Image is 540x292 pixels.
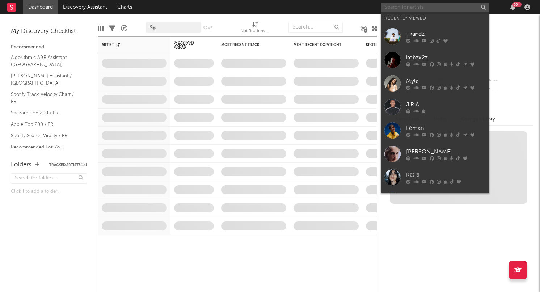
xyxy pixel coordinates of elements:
[510,4,515,10] button: 99+
[11,187,87,196] div: Click to add a folder.
[294,43,348,47] div: Most Recent Copyright
[288,22,343,33] input: Search...
[221,43,275,47] div: Most Recent Track
[406,171,486,179] div: RORI
[11,161,31,169] div: Folders
[174,41,203,49] span: 7-Day Fans Added
[381,95,489,119] a: J.R.A
[512,2,522,7] div: 99 +
[381,142,489,166] a: [PERSON_NAME]
[11,72,80,87] a: [PERSON_NAME] Assistant / [GEOGRAPHIC_DATA]
[381,3,489,12] input: Search for artists
[102,43,156,47] div: Artist
[98,18,104,39] div: Edit Columns
[11,120,80,128] a: Apple Top 200 / FR
[121,18,127,39] div: A&R Pipeline
[384,14,486,23] div: Recently Viewed
[406,30,486,38] div: Tkandz
[11,143,80,151] a: Recommended For You
[11,90,80,105] a: Spotify Track Velocity Chart / FR
[381,119,489,142] a: Léman
[485,76,533,85] div: --
[11,43,87,52] div: Recommended
[11,173,87,184] input: Search for folders...
[49,163,87,167] button: Tracked Artists(14)
[406,53,486,62] div: kobzx2z
[381,72,489,95] a: Myla
[485,85,533,95] div: --
[381,25,489,48] a: Tkandz
[381,166,489,189] a: RORI
[203,26,212,30] button: Save
[366,43,420,47] div: Spotify Monthly Listeners
[241,18,270,39] div: Notifications (Artist)
[109,18,115,39] div: Filters
[406,147,486,156] div: [PERSON_NAME]
[406,77,486,85] div: Myla
[11,27,87,36] div: My Discovery Checklist
[241,27,270,36] div: Notifications (Artist)
[406,100,486,109] div: J.R.A
[406,124,486,132] div: Léman
[381,189,489,213] a: [PERSON_NAME]
[11,54,80,68] a: Algorithmic A&R Assistant ([GEOGRAPHIC_DATA])
[11,109,80,117] a: Shazam Top 200 / FR
[11,132,80,140] a: Spotify Search Virality / FR
[381,48,489,72] a: kobzx2z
